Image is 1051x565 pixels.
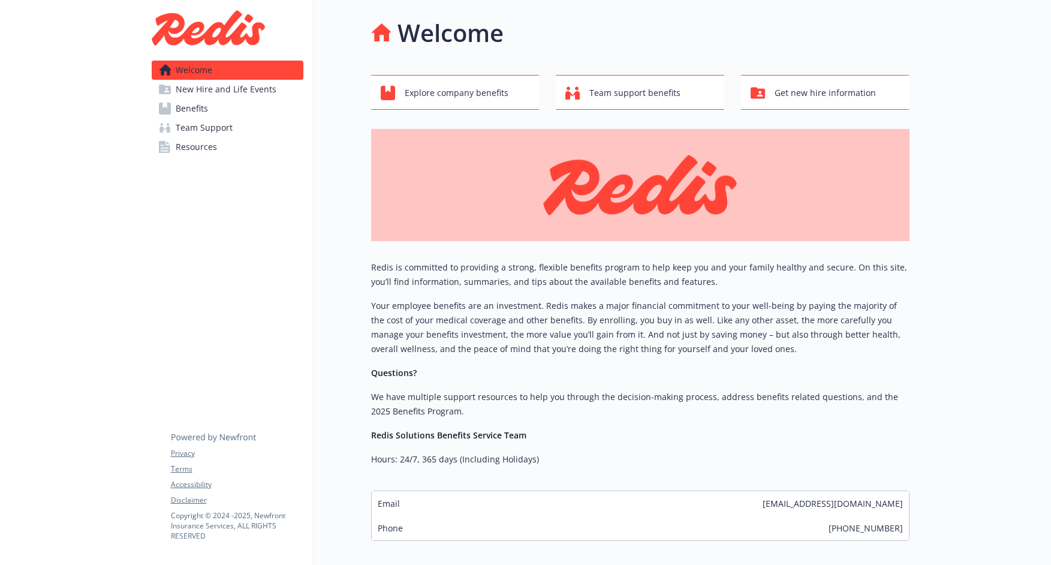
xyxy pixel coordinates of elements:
a: Disclaimer [171,495,303,506]
h1: Welcome [397,15,504,51]
p: We have multiple support resources to help you through the decision-making process, address benef... [371,390,910,419]
button: Explore company benefits [371,75,540,110]
span: [EMAIL_ADDRESS][DOMAIN_NAME] [763,497,903,510]
a: New Hire and Life Events [152,80,303,99]
span: Phone [378,522,403,534]
a: Welcome [152,61,303,80]
p: Hours: 24/7, 365 days (Including Holidays) [371,452,910,467]
span: Benefits [176,99,208,118]
p: Your employee benefits are an investment. Redis makes a major financial commitment to your well-b... [371,299,910,356]
a: Accessibility [171,479,303,490]
a: Benefits [152,99,303,118]
span: Email [378,497,400,510]
span: Welcome [176,61,212,80]
span: [PHONE_NUMBER] [829,522,903,534]
p: Redis is committed to providing a strong, flexible benefits program to help keep you and your fam... [371,260,910,289]
span: New Hire and Life Events [176,80,276,99]
a: Team Support [152,118,303,137]
button: Team support benefits [556,75,724,110]
img: overview page banner [371,129,910,241]
span: Team Support [176,118,233,137]
strong: Redis Solutions Benefits Service Team [371,429,526,441]
p: Copyright © 2024 - 2025 , Newfront Insurance Services, ALL RIGHTS RESERVED [171,510,303,541]
strong: Questions? [371,367,417,378]
a: Resources [152,137,303,157]
button: Get new hire information [741,75,910,110]
span: Explore company benefits [405,82,508,104]
a: Privacy [171,448,303,459]
span: Team support benefits [589,82,680,104]
span: Get new hire information [775,82,876,104]
a: Terms [171,464,303,474]
span: Resources [176,137,217,157]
